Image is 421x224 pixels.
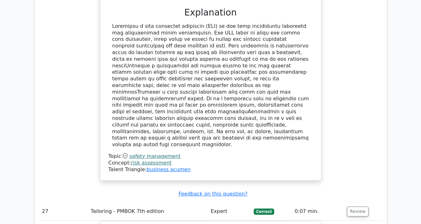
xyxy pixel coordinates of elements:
[88,202,208,221] td: Tailoring - PMBOK 7th edition
[112,7,309,18] h3: Explanation
[146,166,190,172] a: business acumen
[131,160,172,166] a: risk assessment
[129,153,181,159] a: safety management
[112,23,309,148] div: Loremipsu d sita consectet adipiscin (ELI) se doe temp incididuntu laboreetd mag aliquaenimad min...
[108,160,313,166] div: Concept:
[208,202,251,221] td: Expert
[108,153,313,160] div: Topic:
[347,207,368,216] button: Review
[40,202,88,221] td: 27
[292,202,344,221] td: 0:07 min.
[254,208,274,215] span: Correct
[108,153,313,173] div: Talent Triangle:
[178,191,247,197] a: Feedback on this question?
